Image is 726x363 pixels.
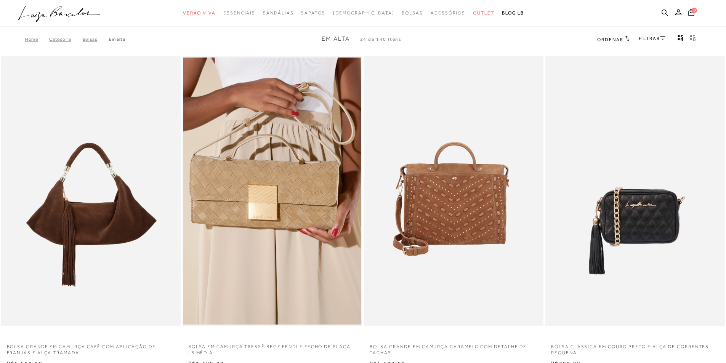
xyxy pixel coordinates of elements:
[402,6,423,20] a: noSubCategoriesText
[301,10,325,16] span: Sapatos
[333,10,394,16] span: [DEMOGRAPHIC_DATA]
[183,339,362,357] a: BOLSA EM CAMURÇA TRESSÊ BEGE FENDI E FECHO DE PLACA LB MÉDIA
[333,6,394,20] a: noSubCategoriesText
[2,58,180,325] img: BOLSA GRANDE EM CAMURÇA CAFÉ COM APLICAÇÃO DE FRANJAS E ALÇA TRAMADA
[431,10,465,16] span: Acessórios
[365,58,543,325] img: BOLSA GRANDE EM CAMURÇA CARAMELO COM DETALHE DE TACHAS
[692,8,697,13] span: 0
[546,58,724,325] a: BOLSA CLÁSSICA EM COURO PRETO E ALÇA DE CORRENTES PEQUENA BOLSA CLÁSSICA EM COURO PRETO E ALÇA DE...
[49,37,82,42] a: Categoria
[183,6,216,20] a: noSubCategoriesText
[546,58,724,325] img: BOLSA CLÁSSICA EM COURO PRETO E ALÇA DE CORRENTES PEQUENA
[688,34,698,44] button: gridText6Desc
[473,6,494,20] a: noSubCategoriesText
[365,58,543,325] a: BOLSA GRANDE EM CAMURÇA CARAMELO COM DETALHE DE TACHAS BOLSA GRANDE EM CAMURÇA CARAMELO COM DETAL...
[675,34,686,44] button: Mostrar 4 produtos por linha
[502,10,524,16] span: BLOG LB
[364,339,543,357] a: BOLSA GRANDE EM CAMURÇA CARAMELO COM DETALHE DE TACHAS
[183,58,361,325] img: BOLSA EM CAMURÇA TRESSÊ BEGE FENDI E FECHO DE PLACA LB MÉDIA
[301,6,325,20] a: noSubCategoriesText
[402,10,423,16] span: Bolsas
[1,339,181,357] a: BOLSA GRANDE EM CAMURÇA CAFÉ COM APLICAÇÃO DE FRANJAS E ALÇA TRAMADA
[473,10,494,16] span: Outlet
[223,10,255,16] span: Essenciais
[545,339,725,357] a: BOLSA CLÁSSICA EM COURO PRETO E ALÇA DE CORRENTES PEQUENA
[109,37,125,42] a: Em Alta
[263,6,293,20] a: noSubCategoriesText
[183,58,361,325] a: BOLSA EM CAMURÇA TRESSÊ BEGE FENDI E FECHO DE PLACA LB MÉDIA BOLSA EM CAMURÇA TRESSÊ BEGE FENDI E...
[83,37,109,42] a: Bolsas
[183,10,216,16] span: Verão Viva
[223,6,255,20] a: noSubCategoriesText
[360,37,402,42] span: 24 de 140 itens
[2,58,180,325] a: BOLSA GRANDE EM CAMURÇA CAFÉ COM APLICAÇÃO DE FRANJAS E ALÇA TRAMADA BOLSA GRANDE EM CAMURÇA CAFÉ...
[431,6,465,20] a: noSubCategoriesText
[263,10,293,16] span: Sandálias
[25,37,49,42] a: Home
[597,37,623,42] span: Ordenar
[322,35,350,42] span: Em Alta
[686,8,697,19] button: 0
[639,36,665,41] a: FILTRAR
[502,6,524,20] a: BLOG LB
